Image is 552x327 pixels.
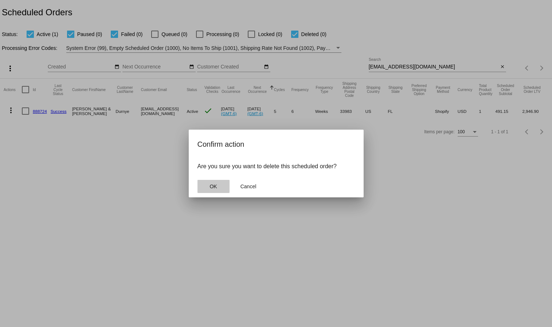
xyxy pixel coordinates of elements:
button: Close dialog [232,180,265,193]
button: Close dialog [197,180,230,193]
h2: Confirm action [197,138,355,150]
span: Cancel [240,184,257,189]
p: Are you sure you want to delete this scheduled order? [197,163,355,170]
span: OK [210,184,217,189]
